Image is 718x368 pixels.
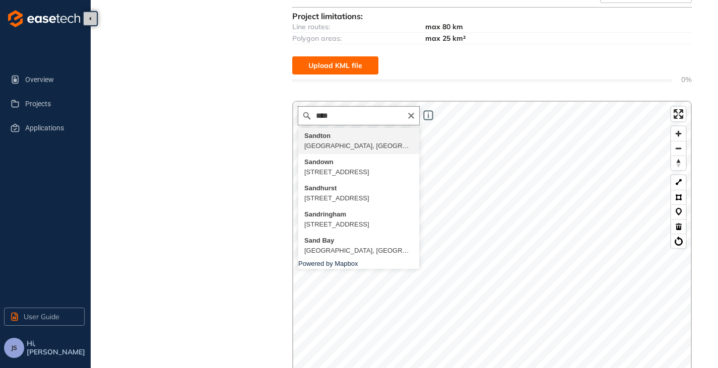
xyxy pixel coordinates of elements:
span: Polygon areas: [292,34,342,43]
a: Powered by Mapbox [298,260,358,267]
img: logo [8,10,80,27]
button: Upload KML file [292,56,378,75]
span: max 25 km² [425,34,466,43]
div: [GEOGRAPHIC_DATA], [GEOGRAPHIC_DATA] [304,246,413,256]
button: Clear [407,110,415,120]
span: Applications [25,118,77,138]
span: Projects [25,94,77,114]
div: [STREET_ADDRESS] [304,193,413,203]
div: Project limitations: [292,12,692,21]
button: Marker tool (m) [671,204,686,219]
button: Reset bearing to north [671,156,686,170]
span: JS [11,344,17,351]
button: Enter fullscreen [671,107,686,121]
div: Sand Bay [304,236,413,246]
span: Hi, [PERSON_NAME] [27,339,87,356]
span: User Guide [24,311,59,322]
span: Upload KML file [308,60,362,71]
div: [GEOGRAPHIC_DATA], [GEOGRAPHIC_DATA], [GEOGRAPHIC_DATA] [304,141,413,151]
button: JS [4,338,24,358]
span: max 80 km [425,22,463,31]
button: Zoom in [671,126,686,141]
span: Zoom out [671,141,686,156]
button: Zoom out [671,141,686,156]
div: Sandringham [304,209,413,219]
div: Sandton [304,131,413,141]
span: 0% [672,76,692,84]
input: Search place... [298,107,419,125]
span: Line routes: [292,22,330,31]
button: LineString tool (l) [671,175,686,190]
button: Delete [671,219,686,234]
div: [STREET_ADDRESS] [304,167,413,177]
button: User Guide [4,308,85,326]
div: Sandhurst [304,183,413,193]
button: Polygon tool (p) [671,190,686,204]
div: Sandown [304,157,413,167]
div: [STREET_ADDRESS] [304,219,413,230]
span: Overview [25,69,77,90]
